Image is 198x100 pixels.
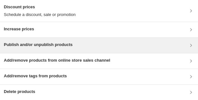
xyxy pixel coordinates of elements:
[4,88,35,95] h3: Delete products
[4,57,110,64] h3: Add/remove products from online store sales channel
[4,26,34,32] h3: Increase prices
[4,12,76,18] p: Schedule a discount, sale or promotion
[4,4,76,10] h3: Discount prices
[4,42,72,48] h3: Publish and/or unpublish products
[4,73,67,79] h3: Add/remove tags from products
